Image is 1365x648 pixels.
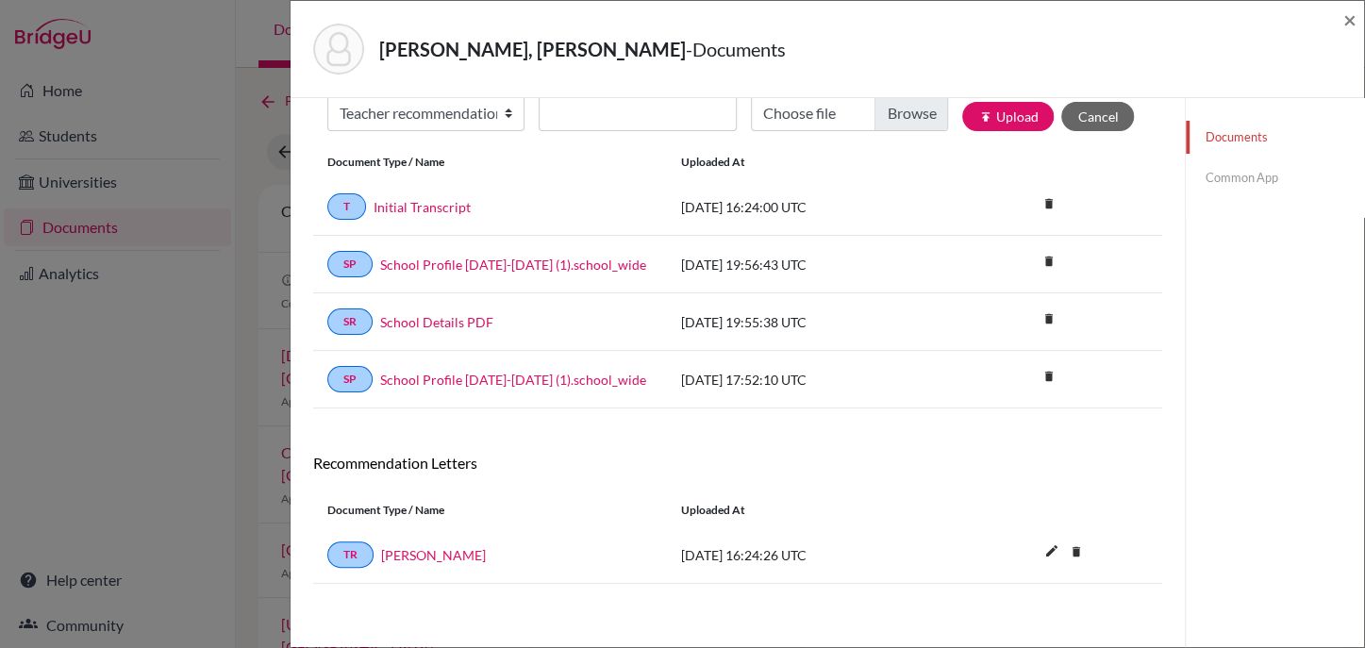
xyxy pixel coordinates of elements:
[1061,538,1090,566] i: delete
[1035,250,1063,275] a: delete
[380,255,646,274] a: School Profile [DATE]-[DATE] (1).school_wide
[1035,190,1063,218] i: delete
[327,193,366,220] a: T
[1035,247,1063,275] i: delete
[381,545,486,565] a: [PERSON_NAME]
[1186,121,1364,154] a: Documents
[1061,102,1134,131] button: Cancel
[1035,305,1063,333] i: delete
[327,366,373,392] a: SP
[380,370,646,390] a: School Profile [DATE]-[DATE] (1).school_wide
[1035,307,1063,333] a: delete
[327,541,374,568] a: TR
[1036,536,1066,566] i: edit
[686,38,786,60] span: - Documents
[978,110,991,124] i: publish
[327,308,373,335] a: SR
[667,154,950,171] div: Uploaded at
[1343,8,1357,31] button: Close
[1186,161,1364,194] a: Common App
[313,502,667,519] div: Document Type / Name
[1035,539,1067,567] button: edit
[667,197,950,217] div: [DATE] 16:24:00 UTC
[1035,365,1063,390] a: delete
[1035,192,1063,218] a: delete
[667,370,950,390] div: [DATE] 17:52:10 UTC
[379,38,686,60] strong: [PERSON_NAME], [PERSON_NAME]
[962,102,1054,131] button: publishUpload
[1343,6,1357,33] span: ×
[667,312,950,332] div: [DATE] 19:55:38 UTC
[327,251,373,277] a: SP
[374,197,471,217] a: Initial Transcript
[681,547,807,563] span: [DATE] 16:24:26 UTC
[313,454,1162,472] h6: Recommendation Letters
[313,154,667,171] div: Document Type / Name
[1035,362,1063,390] i: delete
[667,502,950,519] div: Uploaded at
[667,255,950,274] div: [DATE] 19:56:43 UTC
[1061,540,1090,566] a: delete
[380,312,493,332] a: School Details PDF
